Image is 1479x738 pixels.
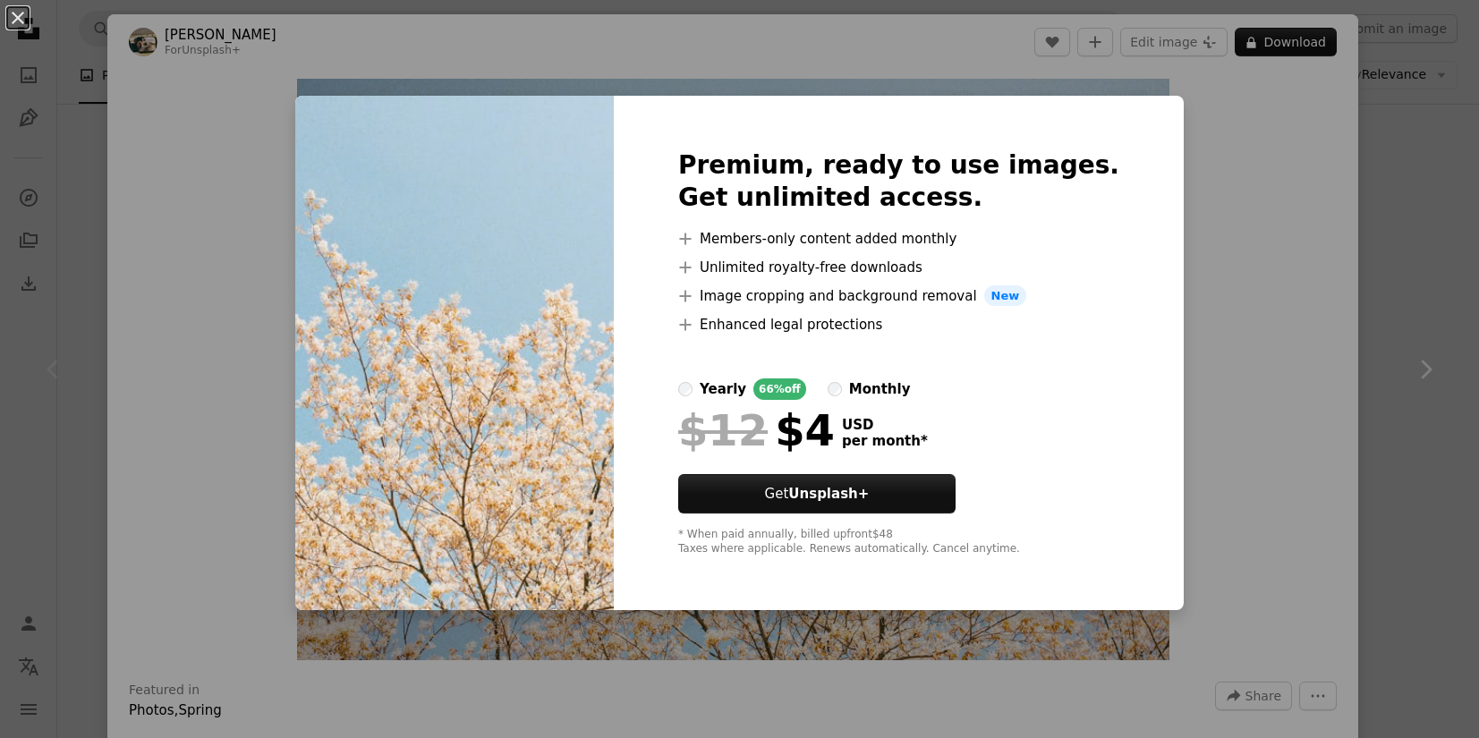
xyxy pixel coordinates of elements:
[678,228,1119,250] li: Members-only content added monthly
[678,285,1119,307] li: Image cropping and background removal
[849,378,911,400] div: monthly
[678,314,1119,335] li: Enhanced legal protections
[828,382,842,396] input: monthly
[678,382,693,396] input: yearly66%off
[295,96,614,611] img: premium_photo-1707229723342-1dc24b80ffd6
[753,378,806,400] div: 66% off
[678,474,956,513] button: GetUnsplash+
[678,407,768,454] span: $12
[842,433,928,449] span: per month *
[700,378,746,400] div: yearly
[678,149,1119,214] h2: Premium, ready to use images. Get unlimited access.
[788,486,869,502] strong: Unsplash+
[842,417,928,433] span: USD
[984,285,1027,307] span: New
[678,407,835,454] div: $4
[678,528,1119,556] div: * When paid annually, billed upfront $48 Taxes where applicable. Renews automatically. Cancel any...
[678,257,1119,278] li: Unlimited royalty-free downloads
